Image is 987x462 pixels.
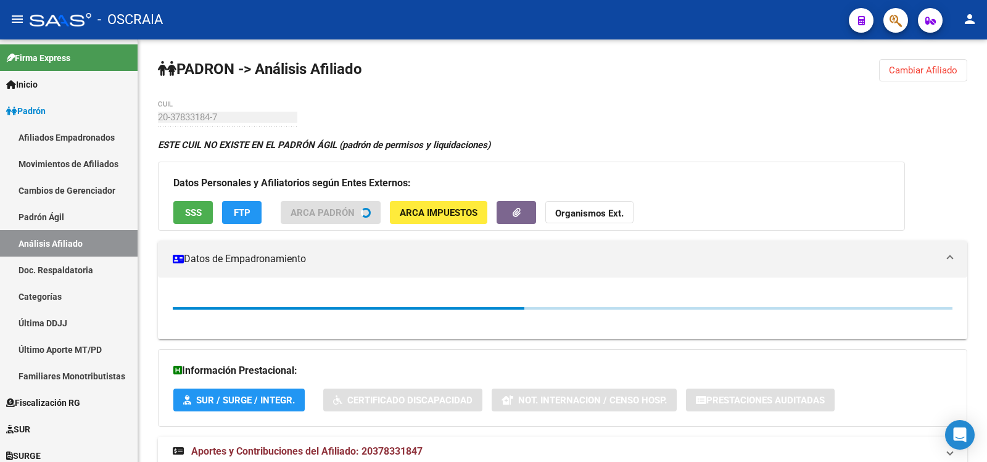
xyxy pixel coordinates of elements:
span: Padrón [6,104,46,118]
mat-icon: person [962,12,977,27]
div: Open Intercom Messenger [945,420,975,450]
span: SUR / SURGE / INTEGR. [196,395,295,406]
span: Firma Express [6,51,70,65]
h3: Datos Personales y Afiliatorios según Entes Externos: [173,175,890,192]
button: Cambiar Afiliado [879,59,967,81]
span: SSS [185,207,202,218]
button: FTP [222,201,262,224]
span: Inicio [6,78,38,91]
button: ARCA Impuestos [390,201,487,224]
span: SUR [6,423,30,436]
span: Cambiar Afiliado [889,65,957,76]
strong: ESTE CUIL NO EXISTE EN EL PADRÓN ÁGIL (padrón de permisos y liquidaciones) [158,139,490,151]
mat-icon: menu [10,12,25,27]
span: Prestaciones Auditadas [706,395,825,406]
button: SSS [173,201,213,224]
span: ARCA Impuestos [400,207,477,218]
strong: Organismos Ext. [555,208,624,219]
span: Not. Internacion / Censo Hosp. [518,395,667,406]
mat-expansion-panel-header: Datos de Empadronamiento [158,241,967,278]
span: Certificado Discapacidad [347,395,473,406]
button: Organismos Ext. [545,201,634,224]
span: Fiscalización RG [6,396,80,410]
button: ARCA Padrón [281,201,381,224]
h3: Información Prestacional: [173,362,952,379]
button: Not. Internacion / Censo Hosp. [492,389,677,411]
mat-panel-title: Datos de Empadronamiento [173,252,938,266]
button: Prestaciones Auditadas [686,389,835,411]
span: ARCA Padrón [291,207,355,218]
span: Aportes y Contribuciones del Afiliado: 20378331847 [191,445,423,457]
button: Certificado Discapacidad [323,389,482,411]
span: - OSCRAIA [97,6,163,33]
strong: PADRON -> Análisis Afiliado [158,60,362,78]
button: SUR / SURGE / INTEGR. [173,389,305,411]
span: FTP [234,207,250,218]
div: Datos de Empadronamiento [158,278,967,339]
